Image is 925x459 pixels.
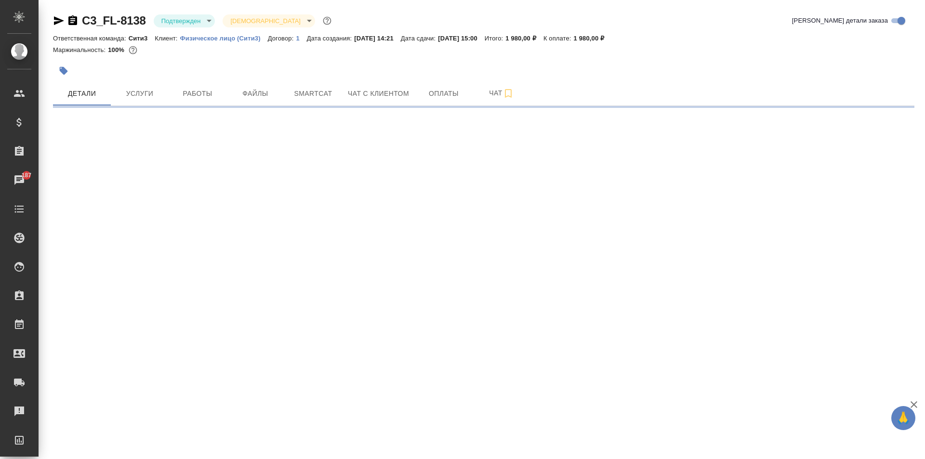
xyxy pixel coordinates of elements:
[354,35,401,42] p: [DATE] 14:21
[53,60,74,81] button: Добавить тэг
[82,14,146,27] a: C3_FL-8138
[421,88,467,100] span: Оплаты
[53,46,108,53] p: Маржинальность:
[296,35,306,42] p: 1
[574,35,612,42] p: 1 980,00 ₽
[401,35,438,42] p: Дата сдачи:
[478,87,525,99] span: Чат
[154,14,215,27] div: Подтвержден
[155,35,180,42] p: Клиент:
[59,88,105,100] span: Детали
[53,15,65,26] button: Скопировать ссылку для ЯМессенджера
[180,35,268,42] p: Физическое лицо (Сити3)
[174,88,221,100] span: Работы
[543,35,574,42] p: К оплате:
[67,15,79,26] button: Скопировать ссылку
[227,17,303,25] button: [DEMOGRAPHIC_DATA]
[485,35,505,42] p: Итого:
[502,88,514,99] svg: Подписаться
[16,170,38,180] span: 187
[307,35,354,42] p: Дата создания:
[127,44,139,56] button: 0.00 RUB;
[268,35,296,42] p: Договор:
[348,88,409,100] span: Чат с клиентом
[180,34,268,42] a: Физическое лицо (Сити3)
[895,408,912,428] span: 🙏
[117,88,163,100] span: Услуги
[505,35,543,42] p: 1 980,00 ₽
[438,35,485,42] p: [DATE] 15:00
[792,16,888,26] span: [PERSON_NAME] детали заказа
[891,406,915,430] button: 🙏
[2,168,36,192] a: 187
[129,35,155,42] p: Сити3
[321,14,333,27] button: Доп статусы указывают на важность/срочность заказа
[108,46,127,53] p: 100%
[53,35,129,42] p: Ответственная команда:
[290,88,336,100] span: Smartcat
[223,14,315,27] div: Подтвержден
[232,88,278,100] span: Файлы
[159,17,204,25] button: Подтвержден
[296,34,306,42] a: 1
